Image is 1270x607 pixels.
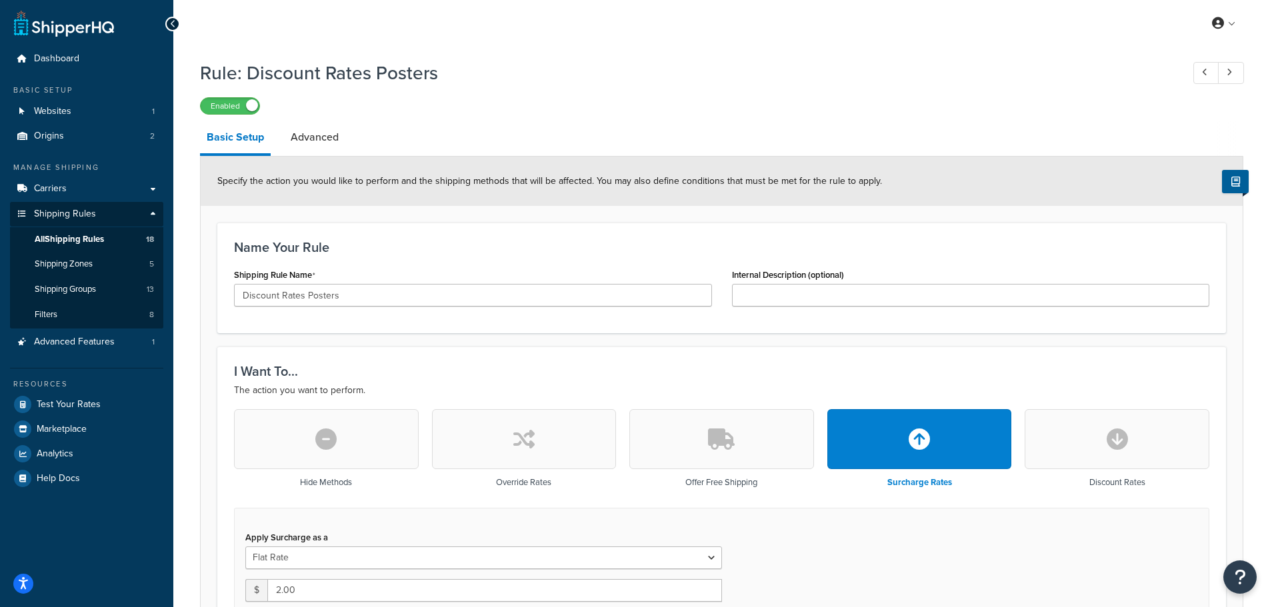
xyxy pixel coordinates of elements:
[1218,62,1244,84] a: Next Record
[217,174,882,188] span: Specify the action you would like to perform and the shipping methods that will be affected. You ...
[200,60,1169,86] h1: Rule: Discount Rates Posters
[1193,62,1219,84] a: Previous Record
[37,473,80,484] span: Help Docs
[10,252,163,277] a: Shipping Zones5
[300,478,352,487] h3: Hide Methods
[10,392,163,416] a: Test Your Rates
[149,259,154,270] span: 5
[234,270,315,281] label: Shipping Rule Name
[10,466,163,490] a: Help Docs
[10,277,163,302] a: Shipping Groups13
[10,99,163,124] li: Websites
[1222,170,1249,193] button: Show Help Docs
[10,378,163,390] div: Resources
[34,209,96,220] span: Shipping Rules
[685,478,757,487] h3: Offer Free Shipping
[35,234,104,245] span: All Shipping Rules
[10,162,163,173] div: Manage Shipping
[34,53,79,65] span: Dashboard
[10,252,163,277] li: Shipping Zones
[149,309,154,320] span: 8
[200,121,271,156] a: Basic Setup
[37,424,87,435] span: Marketplace
[150,131,155,142] span: 2
[1089,478,1145,487] h3: Discount Rates
[147,284,154,295] span: 13
[10,124,163,149] li: Origins
[10,303,163,327] li: Filters
[34,106,71,117] span: Websites
[146,234,154,245] span: 18
[732,270,844,280] label: Internal Description (optional)
[10,202,163,328] li: Shipping Rules
[35,284,96,295] span: Shipping Groups
[152,336,155,348] span: 1
[34,131,64,142] span: Origins
[34,183,67,195] span: Carriers
[37,399,101,410] span: Test Your Rates
[10,277,163,302] li: Shipping Groups
[34,336,115,348] span: Advanced Features
[234,240,1209,255] h3: Name Your Rule
[10,303,163,327] a: Filters8
[10,124,163,149] a: Origins2
[35,309,57,320] span: Filters
[284,121,345,153] a: Advanced
[10,99,163,124] a: Websites1
[10,442,163,466] a: Analytics
[234,364,1209,378] h3: I Want To...
[35,259,93,270] span: Shipping Zones
[10,202,163,227] a: Shipping Rules
[10,85,163,96] div: Basic Setup
[37,448,73,460] span: Analytics
[887,478,952,487] h3: Surcharge Rates
[201,98,259,114] label: Enabled
[10,227,163,252] a: AllShipping Rules18
[152,106,155,117] span: 1
[10,330,163,354] li: Advanced Features
[234,382,1209,398] p: The action you want to perform.
[496,478,551,487] h3: Override Rates
[1223,560,1257,594] button: Open Resource Center
[245,532,328,542] label: Apply Surcharge as a
[10,47,163,71] a: Dashboard
[10,330,163,354] a: Advanced Features1
[10,417,163,441] a: Marketplace
[245,579,267,602] span: $
[10,177,163,201] a: Carriers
